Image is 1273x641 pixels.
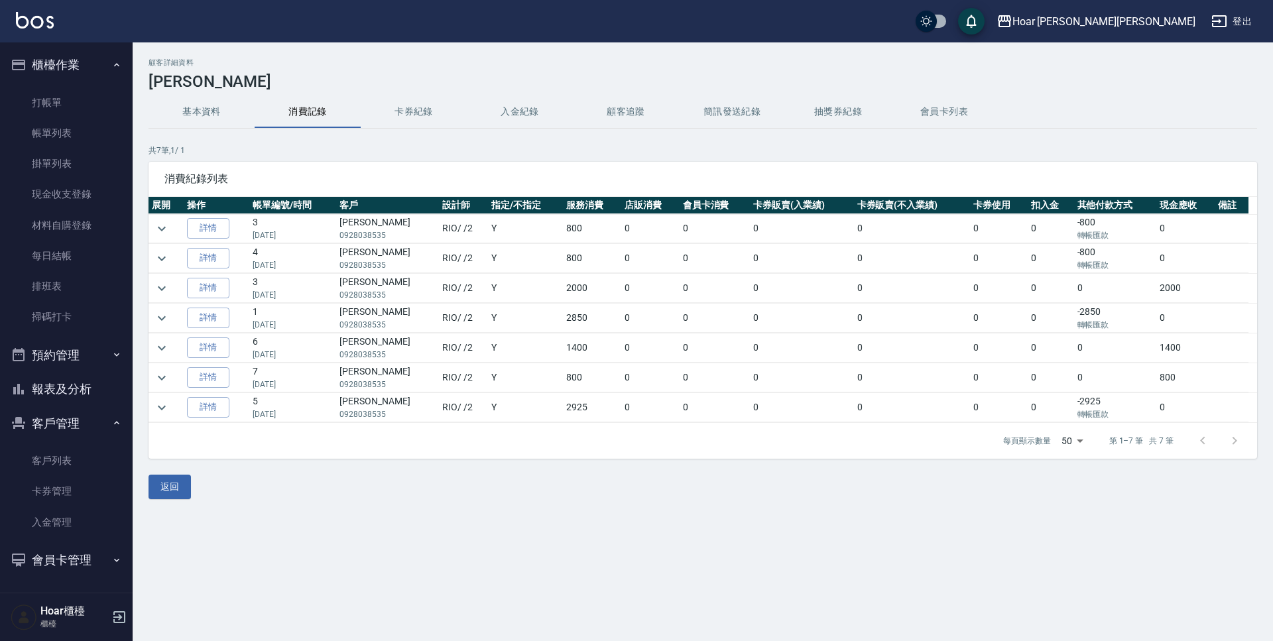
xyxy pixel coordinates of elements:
[991,8,1201,35] button: Hoar [PERSON_NAME][PERSON_NAME]
[439,363,488,392] td: RIO / /2
[149,72,1257,91] h3: [PERSON_NAME]
[1028,197,1073,214] th: 扣入金
[5,543,127,577] button: 會員卡管理
[970,197,1028,214] th: 卡券使用
[5,271,127,302] a: 排班表
[970,214,1028,243] td: 0
[1156,304,1215,333] td: 0
[249,244,336,273] td: 4
[970,304,1028,333] td: 0
[854,214,970,243] td: 0
[336,197,439,214] th: 客戶
[1028,214,1073,243] td: 0
[1077,229,1154,241] p: 轉帳匯款
[40,605,108,618] h5: Hoar櫃檯
[187,367,229,388] a: 詳情
[1077,319,1154,331] p: 轉帳匯款
[336,274,439,303] td: [PERSON_NAME]
[1028,363,1073,392] td: 0
[785,96,891,128] button: 抽獎券紀錄
[152,338,172,358] button: expand row
[891,96,997,128] button: 會員卡列表
[152,398,172,418] button: expand row
[680,363,750,392] td: 0
[5,48,127,82] button: 櫃檯作業
[488,214,563,243] td: Y
[750,304,854,333] td: 0
[336,304,439,333] td: [PERSON_NAME]
[1074,214,1157,243] td: -800
[680,197,750,214] th: 會員卡消費
[253,379,333,390] p: [DATE]
[152,249,172,268] button: expand row
[1074,393,1157,422] td: -2925
[5,148,127,179] a: 掛單列表
[750,244,854,273] td: 0
[1156,244,1215,273] td: 0
[680,274,750,303] td: 0
[1028,304,1073,333] td: 0
[187,308,229,328] a: 詳情
[1156,393,1215,422] td: 0
[680,393,750,422] td: 0
[5,406,127,441] button: 客戶管理
[563,214,621,243] td: 800
[249,274,336,303] td: 3
[5,87,127,118] a: 打帳單
[253,349,333,361] p: [DATE]
[16,12,54,29] img: Logo
[750,333,854,363] td: 0
[361,96,467,128] button: 卡券紀錄
[5,118,127,148] a: 帳單列表
[854,393,970,422] td: 0
[1074,274,1157,303] td: 0
[339,289,436,301] p: 0928038535
[249,197,336,214] th: 帳單編號/時間
[1156,274,1215,303] td: 2000
[152,308,172,328] button: expand row
[573,96,679,128] button: 顧客追蹤
[149,475,191,499] button: 返回
[563,304,621,333] td: 2850
[253,229,333,241] p: [DATE]
[149,58,1257,67] h2: 顧客詳細資料
[40,618,108,630] p: 櫃檯
[1028,333,1073,363] td: 0
[1156,197,1215,214] th: 現金應收
[1074,333,1157,363] td: 0
[679,96,785,128] button: 簡訊發送紀錄
[621,333,680,363] td: 0
[5,507,127,538] a: 入金管理
[563,274,621,303] td: 2000
[5,241,127,271] a: 每日結帳
[439,333,488,363] td: RIO / /2
[152,278,172,298] button: expand row
[439,244,488,273] td: RIO / /2
[249,363,336,392] td: 7
[5,210,127,241] a: 材料自購登錄
[336,363,439,392] td: [PERSON_NAME]
[488,304,563,333] td: Y
[187,337,229,358] a: 詳情
[750,363,854,392] td: 0
[680,333,750,363] td: 0
[621,214,680,243] td: 0
[1074,197,1157,214] th: 其他付款方式
[621,197,680,214] th: 店販消費
[854,333,970,363] td: 0
[488,333,563,363] td: Y
[970,363,1028,392] td: 0
[336,214,439,243] td: [PERSON_NAME]
[149,145,1257,156] p: 共 7 筆, 1 / 1
[750,393,854,422] td: 0
[5,476,127,506] a: 卡券管理
[152,368,172,388] button: expand row
[1156,333,1215,363] td: 1400
[184,197,249,214] th: 操作
[187,397,229,418] a: 詳情
[1206,9,1257,34] button: 登出
[1056,423,1088,459] div: 50
[680,304,750,333] td: 0
[1215,197,1248,214] th: 備註
[439,274,488,303] td: RIO / /2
